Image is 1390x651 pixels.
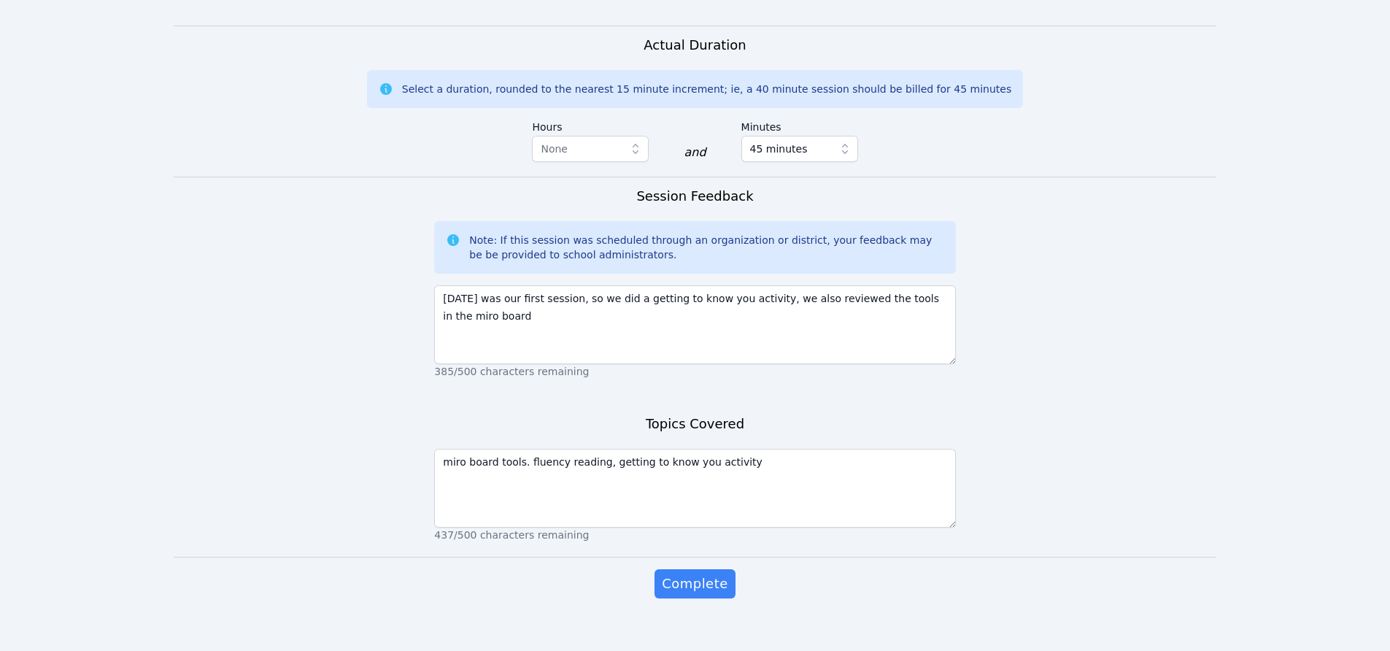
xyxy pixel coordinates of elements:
[434,528,955,542] p: 437/500 characters remaining
[636,186,753,207] h3: Session Feedback
[741,136,858,162] button: 45 minutes
[532,114,649,136] label: Hours
[434,364,955,379] p: 385/500 characters remaining
[684,144,706,161] div: and
[532,136,649,162] button: None
[655,569,735,598] button: Complete
[541,143,568,155] span: None
[646,414,744,434] h3: Topics Covered
[750,140,808,158] span: 45 minutes
[644,35,746,55] h3: Actual Duration
[434,285,955,364] textarea: [DATE] was our first session, so we did a getting to know you activity, we also reviewed the tool...
[469,233,943,262] div: Note: If this session was scheduled through an organization or district, your feedback may be be ...
[434,449,955,528] textarea: miro board tools. fluency reading, getting to know you activity
[741,114,858,136] label: Minutes
[662,574,727,594] span: Complete
[402,82,1011,96] div: Select a duration, rounded to the nearest 15 minute increment; ie, a 40 minute session should be ...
